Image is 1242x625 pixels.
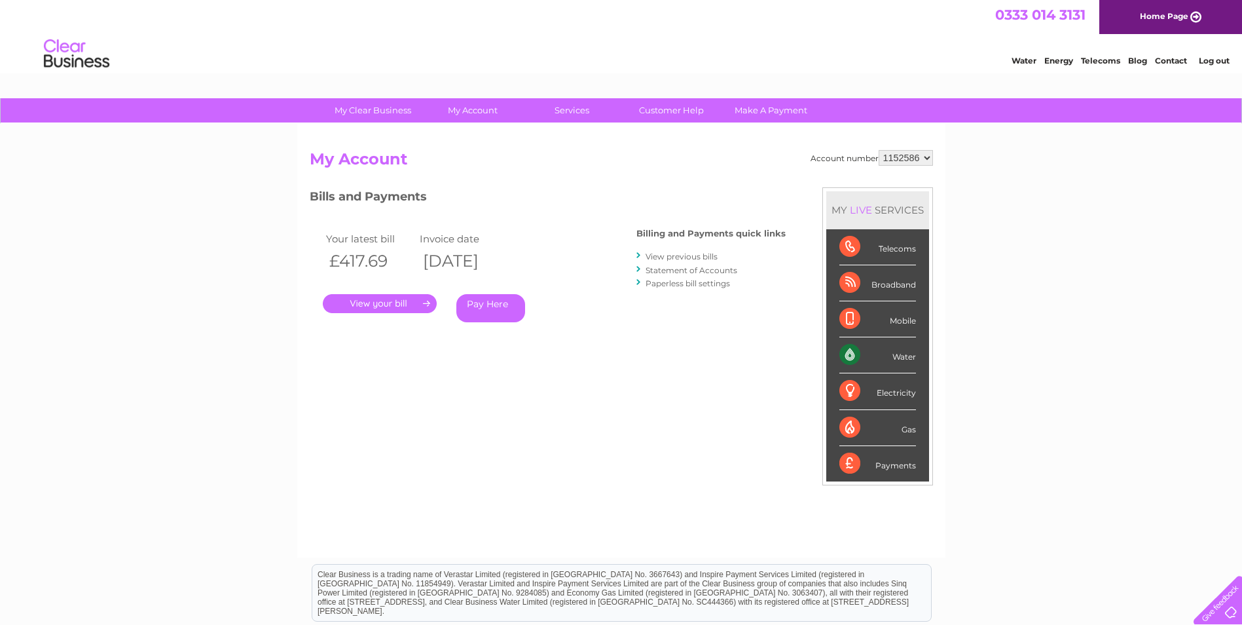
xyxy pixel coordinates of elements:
[636,229,786,238] h4: Billing and Payments quick links
[1199,56,1230,66] a: Log out
[312,7,931,64] div: Clear Business is a trading name of Verastar Limited (registered in [GEOGRAPHIC_DATA] No. 3667643...
[826,191,929,229] div: MY SERVICES
[310,150,933,175] h2: My Account
[518,98,626,123] a: Services
[323,230,417,248] td: Your latest bill
[319,98,427,123] a: My Clear Business
[456,294,525,322] a: Pay Here
[839,301,916,337] div: Mobile
[416,230,511,248] td: Invoice date
[839,265,916,301] div: Broadband
[1155,56,1187,66] a: Contact
[847,204,875,216] div: LIVE
[43,34,110,74] img: logo.png
[839,410,916,446] div: Gas
[617,98,725,123] a: Customer Help
[416,248,511,275] th: [DATE]
[839,446,916,482] div: Payments
[646,278,730,288] a: Paperless bill settings
[839,229,916,265] div: Telecoms
[323,294,437,313] a: .
[811,150,933,166] div: Account number
[839,373,916,409] div: Electricity
[418,98,526,123] a: My Account
[646,265,737,275] a: Statement of Accounts
[1081,56,1120,66] a: Telecoms
[646,252,718,261] a: View previous bills
[1128,56,1147,66] a: Blog
[1044,56,1073,66] a: Energy
[323,248,417,275] th: £417.69
[995,7,1086,23] a: 0333 014 3131
[310,187,786,210] h3: Bills and Payments
[839,337,916,373] div: Water
[1012,56,1036,66] a: Water
[717,98,825,123] a: Make A Payment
